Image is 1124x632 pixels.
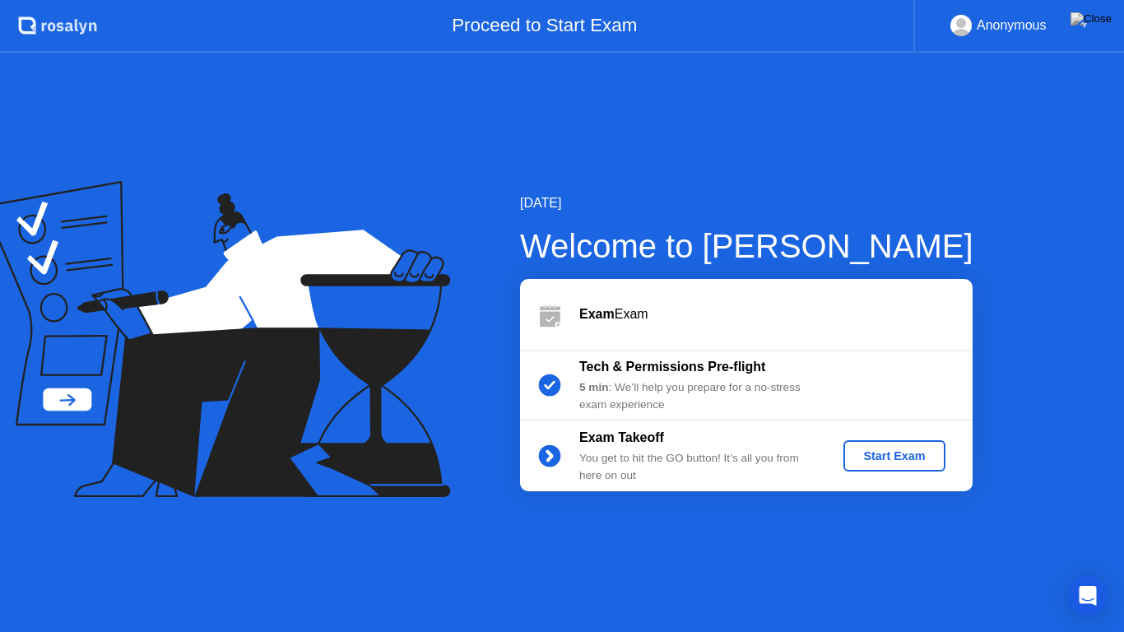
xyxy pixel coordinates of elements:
b: Tech & Permissions Pre-flight [579,360,765,374]
div: Open Intercom Messenger [1068,576,1108,616]
button: Start Exam [843,440,945,472]
div: [DATE] [520,193,973,213]
div: Exam [579,304,973,324]
div: Start Exam [850,449,938,462]
b: 5 min [579,381,609,393]
div: Anonymous [977,15,1047,36]
b: Exam [579,307,615,321]
div: You get to hit the GO button! It’s all you from here on out [579,450,816,484]
div: : We’ll help you prepare for a no-stress exam experience [579,379,816,413]
img: Close [1071,12,1112,26]
b: Exam Takeoff [579,430,664,444]
div: Welcome to [PERSON_NAME] [520,221,973,271]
